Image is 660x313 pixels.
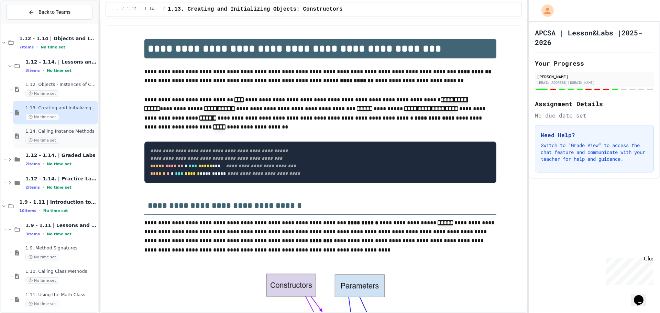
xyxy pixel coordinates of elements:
span: 1.14. Calling Instance Methods [25,128,97,134]
h3: Need Help? [541,131,648,139]
span: No time set [25,114,59,120]
span: No time set [25,277,59,284]
span: 1.12 - 1.14. | Practice Labs [25,176,97,182]
iframe: chat widget [603,256,653,285]
span: 7 items [19,45,34,49]
div: No due date set [535,111,654,120]
div: Chat with us now!Close [3,3,47,44]
span: No time set [47,162,71,166]
span: / [121,7,124,12]
div: My Account [534,3,555,19]
span: Back to Teams [38,9,70,16]
span: 1.12 - 1.14 | Objects and Instances of Classes [19,35,97,42]
span: ... [111,7,119,12]
span: No time set [41,45,65,49]
span: 1.12 - 1.14. | Lessons and Notes [127,7,160,12]
h2: Your Progress [535,58,654,68]
span: 1.9 - 1.11 | Introduction to Methods [19,199,97,205]
span: 2 items [25,162,40,166]
span: No time set [25,254,59,260]
span: • [43,68,44,73]
span: 1.10. Calling Class Methods [25,269,97,275]
span: 1.12. Objects - Instances of Classes [25,82,97,88]
span: 1.12 - 1.14. | Graded Labs [25,152,97,158]
div: [PERSON_NAME] [537,74,652,80]
span: 1.13. Creating and Initializing Objects: Constructors [168,5,343,13]
span: 2 items [25,185,40,190]
span: No time set [47,68,71,73]
span: • [36,44,38,50]
span: 3 items [25,68,40,73]
span: No time set [25,90,59,97]
span: 1.9 - 1.11 | Lessons and Notes [25,222,97,228]
iframe: chat widget [631,286,653,306]
span: • [43,161,44,167]
span: 1.9. Method Signatures [25,245,97,251]
span: • [39,208,41,213]
span: 1.12 - 1.14. | Lessons and Notes [25,59,97,65]
span: No time set [25,137,59,144]
button: Back to Teams [6,5,92,20]
span: 10 items [19,209,36,213]
div: [EMAIL_ADDRESS][DOMAIN_NAME] [537,80,652,85]
span: • [43,185,44,190]
span: No time set [43,209,68,213]
span: • [43,231,44,237]
p: Switch to "Grade View" to access the chat feature and communicate with your teacher for help and ... [541,142,648,163]
span: 3 items [25,232,40,236]
span: No time set [25,301,59,307]
span: / [163,7,165,12]
span: 1.11. Using the Math Class [25,292,97,298]
span: No time set [47,185,71,190]
span: 1.13. Creating and Initializing Objects: Constructors [25,105,97,111]
span: No time set [47,232,71,236]
h1: APCSA | Lesson&Labs |2025-2026 [535,28,654,47]
h2: Assignment Details [535,99,654,109]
